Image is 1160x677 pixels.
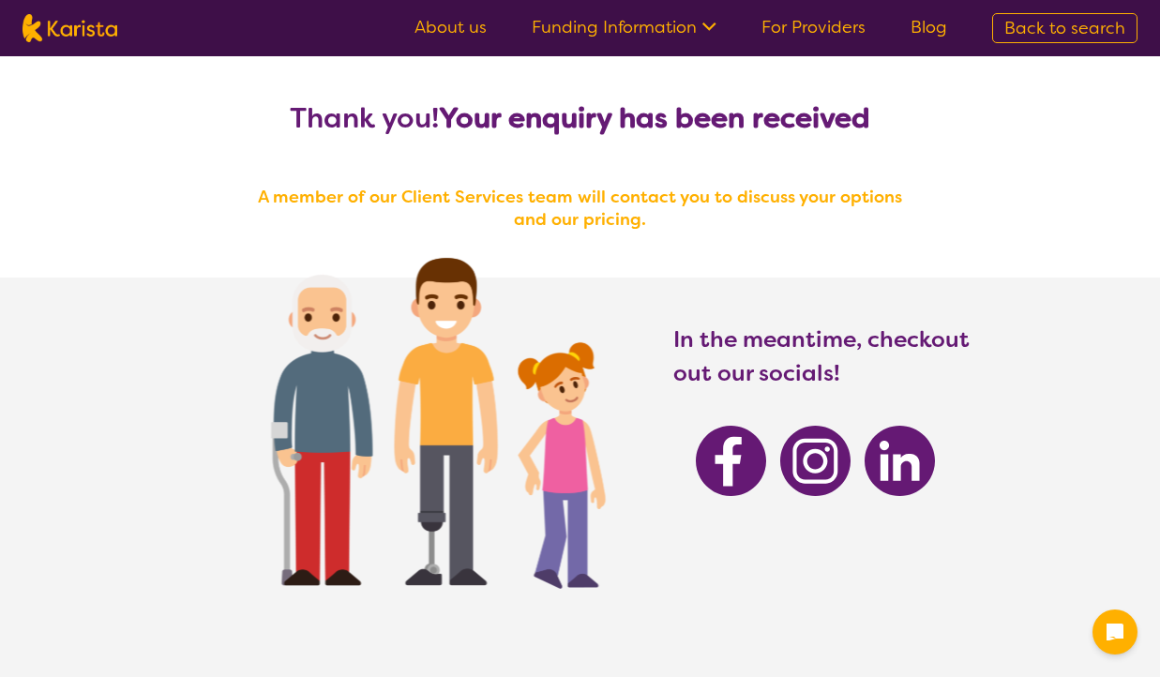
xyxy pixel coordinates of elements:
a: Funding Information [532,16,716,38]
b: Your enquiry has been received [439,99,870,137]
span: Back to search [1004,17,1125,39]
img: Karista provider enquiry success [215,210,645,624]
a: Blog [911,16,947,38]
a: Back to search [992,13,1137,43]
h2: Thank you! [243,101,918,135]
img: Karista Linkedin [865,426,935,496]
h4: A member of our Client Services team will contact you to discuss your options and our pricing. [243,186,918,231]
img: Karista Instagram [780,426,851,496]
a: For Providers [761,16,866,38]
img: Karista Facebook [696,426,766,496]
h3: In the meantime, checkout out our socials! [673,323,972,390]
a: About us [414,16,487,38]
img: Karista logo [23,14,117,42]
